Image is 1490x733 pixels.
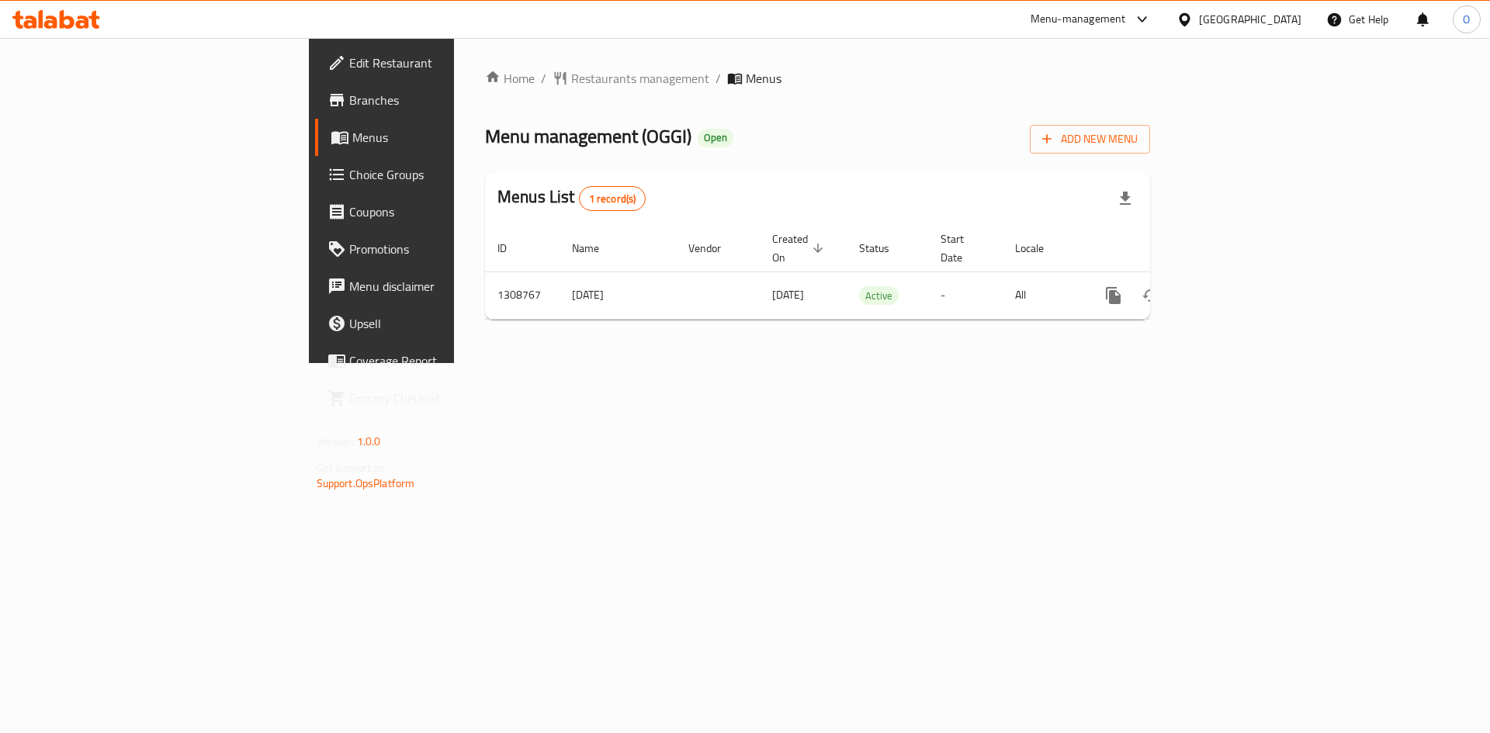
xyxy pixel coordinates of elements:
[1199,11,1301,28] div: [GEOGRAPHIC_DATA]
[553,69,709,88] a: Restaurants management
[315,342,558,379] a: Coverage Report
[315,268,558,305] a: Menu disclaimer
[1083,225,1256,272] th: Actions
[772,285,804,305] span: [DATE]
[352,128,546,147] span: Menus
[315,193,558,230] a: Coupons
[485,119,691,154] span: Menu management ( OGGI )
[349,240,546,258] span: Promotions
[317,473,415,493] a: Support.OpsPlatform
[349,91,546,109] span: Branches
[315,156,558,193] a: Choice Groups
[317,431,355,451] span: Version:
[688,239,741,258] span: Vendor
[315,379,558,417] a: Grocery Checklist
[572,239,619,258] span: Name
[349,202,546,221] span: Coupons
[315,81,558,119] a: Branches
[315,44,558,81] a: Edit Restaurant
[560,271,676,319] td: [DATE]
[698,129,733,147] div: Open
[716,69,721,88] li: /
[1031,10,1126,29] div: Menu-management
[1015,239,1064,258] span: Locale
[315,119,558,156] a: Menus
[580,192,646,206] span: 1 record(s)
[485,225,1256,320] table: enhanced table
[859,239,910,258] span: Status
[1095,277,1132,314] button: more
[315,305,558,342] a: Upsell
[357,431,381,451] span: 1.0.0
[349,54,546,72] span: Edit Restaurant
[928,271,1003,319] td: -
[497,239,527,258] span: ID
[317,458,388,478] span: Get support on:
[746,69,781,88] span: Menus
[497,185,646,211] h2: Menus List
[1463,11,1470,28] span: O
[1030,125,1150,154] button: Add New Menu
[349,277,546,296] span: Menu disclaimer
[1132,277,1169,314] button: Change Status
[859,286,899,305] div: Active
[772,230,828,267] span: Created On
[1042,130,1138,149] span: Add New Menu
[579,186,646,211] div: Total records count
[859,287,899,305] span: Active
[485,69,1150,88] nav: breadcrumb
[315,230,558,268] a: Promotions
[349,314,546,333] span: Upsell
[1003,271,1083,319] td: All
[698,131,733,144] span: Open
[349,389,546,407] span: Grocery Checklist
[349,165,546,184] span: Choice Groups
[571,69,709,88] span: Restaurants management
[349,351,546,370] span: Coverage Report
[941,230,984,267] span: Start Date
[1107,180,1144,217] div: Export file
